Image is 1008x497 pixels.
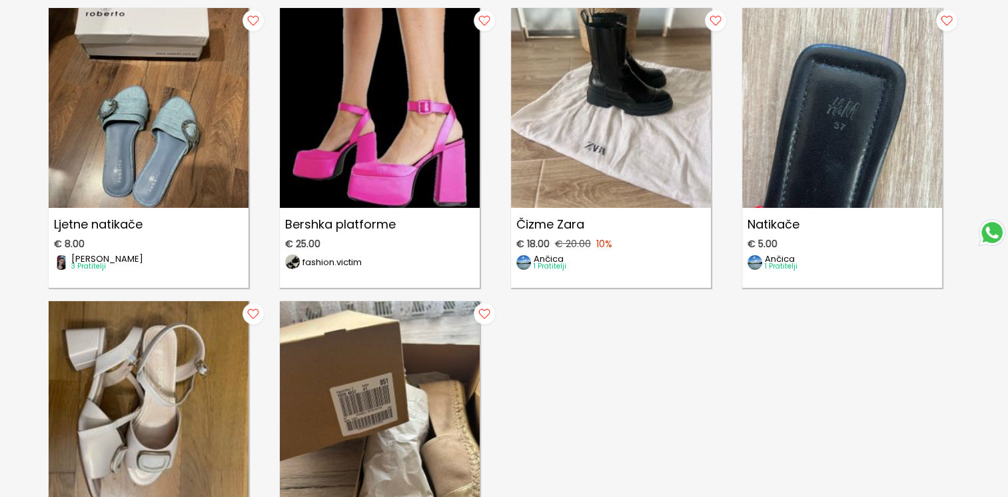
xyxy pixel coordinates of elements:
[534,254,566,263] p: Ančica
[471,8,498,35] img: follow button
[742,8,942,208] img: Natikače
[516,255,531,270] img: image
[748,239,777,249] span: € 5.00
[933,8,960,35] img: follow button
[748,255,762,270] img: image
[534,263,566,270] p: 1 Pratitelji
[240,301,266,328] img: follow button
[765,254,797,263] p: Ančica
[516,239,550,249] span: € 18.00
[54,255,69,270] img: image
[285,239,320,249] span: € 25.00
[555,239,591,249] span: € 20.00
[49,8,249,208] img: Ljetne natikače
[742,213,942,236] p: Natikače
[240,8,266,35] img: follow button
[471,301,498,328] img: follow button
[71,263,143,270] p: 3 Pratitelji
[54,239,85,249] span: € 8.00
[511,213,711,236] p: Čizme Zara
[280,8,480,208] img: Bershka platforme
[596,239,612,249] span: 10 %
[285,254,300,269] img: image
[742,8,942,288] a: NatikačeNatikače€ 5.00imageAnčica1 Pratitelji
[302,258,362,266] p: fashion.victim
[280,213,480,236] p: Bershka platforme
[511,8,711,288] a: Čizme ZaraČizme Zara€ 18.00€ 20.0010%imageAnčica1 Pratitelji
[702,8,729,35] img: follow button
[49,213,249,236] p: Ljetne natikače
[71,254,143,263] p: [PERSON_NAME]
[49,8,249,288] a: Ljetne natikačeLjetne natikače€ 8.00image[PERSON_NAME]3 Pratitelji
[511,8,711,208] img: Čizme Zara
[280,8,480,288] a: Bershka platformeBershka platforme€ 25.00imagefashion.victim
[765,263,797,270] p: 1 Pratitelji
